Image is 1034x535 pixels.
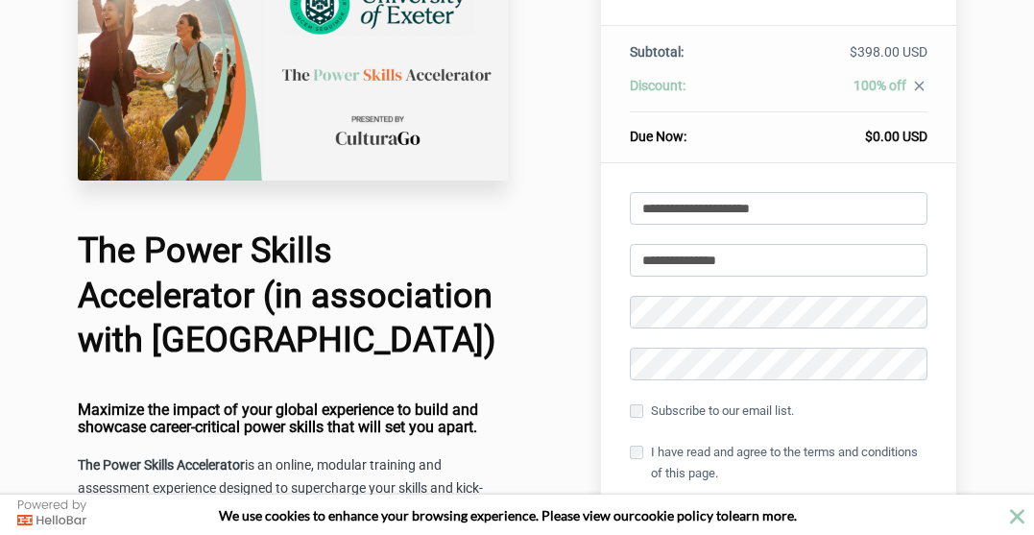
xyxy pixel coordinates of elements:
[219,507,635,523] span: We use cookies to enhance your browsing experience. Please view our
[911,78,927,94] i: close
[1005,504,1029,528] button: close
[630,446,643,459] input: I have read and agree to the terms and conditions of this page.
[865,129,927,144] span: $0.00 USD
[630,112,755,147] th: Due Now:
[630,401,794,422] label: Subscribe to our email list.
[630,76,755,112] th: Discount:
[854,78,906,93] span: 100% off
[716,507,729,523] strong: to
[78,457,245,473] strong: The Power Skills Accelerator
[78,229,508,363] h1: The Power Skills Accelerator (in association with [GEOGRAPHIC_DATA])
[756,42,927,76] td: $398.00 USD
[906,78,927,99] a: close
[635,507,713,523] a: cookie policy
[729,507,797,523] span: learn more.
[630,404,643,418] input: Subscribe to our email list.
[78,454,508,523] p: is an online, modular training and assessment experience designed to supercharge your skills and ...
[630,44,684,60] span: Subtotal:
[630,442,927,484] label: I have read and agree to the terms and conditions of this page.
[78,401,508,435] h4: Maximize the impact of your global experience to build and showcase career-critical power skills ...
